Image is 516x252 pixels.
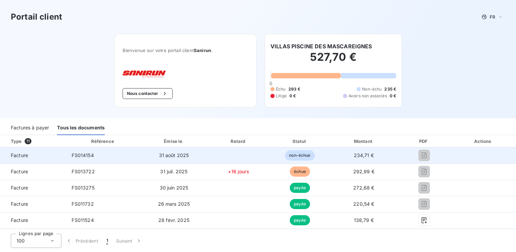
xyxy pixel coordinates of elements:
span: FS011732 [72,201,94,207]
span: 30 juin 2025 [160,185,188,191]
span: non-échue [285,150,314,160]
span: 234,71 € [354,152,374,158]
span: FR [490,14,495,20]
span: Échu [276,86,286,92]
span: 272,68 € [353,185,374,191]
div: Retard [209,138,268,145]
div: Type [7,138,65,145]
h3: Portail client [11,11,62,23]
button: 1 [102,234,112,248]
span: payée [290,183,310,193]
span: 235 € [384,86,396,92]
span: payée [290,199,310,209]
span: Facture [5,168,61,175]
span: 31 juil. 2025 [160,169,187,174]
h2: 527,70 € [270,50,396,71]
span: Facture [5,152,61,159]
div: Statut [271,138,329,145]
span: FS014154 [72,152,94,158]
div: Tous les documents [57,121,105,135]
span: FS013275 [72,185,94,191]
span: 1 [106,237,108,244]
span: 292,99 € [353,169,375,174]
span: Sanirun [194,48,211,53]
img: Company logo [123,71,166,77]
span: 26 mars 2025 [158,201,190,207]
button: Nous contacter [123,88,173,99]
span: Litige [276,93,287,99]
span: 220,54 € [353,201,374,207]
span: Non-échu [362,86,382,92]
span: FS013722 [72,169,95,174]
span: 0 € [390,93,396,99]
span: 31 août 2025 [159,152,189,158]
span: Bienvenue sur votre portail client . [123,48,248,53]
div: Factures à payer [11,121,49,135]
span: échue [290,167,310,177]
button: Suivant [112,234,146,248]
button: Précédent [61,234,102,248]
span: FS011524 [72,217,94,223]
span: Facture [5,217,61,224]
div: Actions [452,138,515,145]
span: 0 [269,81,272,86]
span: Avoirs non associés [349,93,387,99]
h6: VILLAS PISCINE DES MASCAREIGNES [270,42,372,50]
div: Montant [332,138,396,145]
span: 11 [25,138,31,144]
div: Émise le [141,138,206,145]
span: payée [290,215,310,225]
span: 28 févr. 2025 [158,217,189,223]
span: Facture [5,184,61,191]
span: Facture [5,201,61,207]
span: 100 [17,237,25,244]
div: PDF [399,138,449,145]
span: 293 € [288,86,301,92]
span: 138,79 € [354,217,374,223]
span: +16 jours [228,169,249,174]
span: 0 € [289,93,296,99]
div: Référence [91,138,114,144]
